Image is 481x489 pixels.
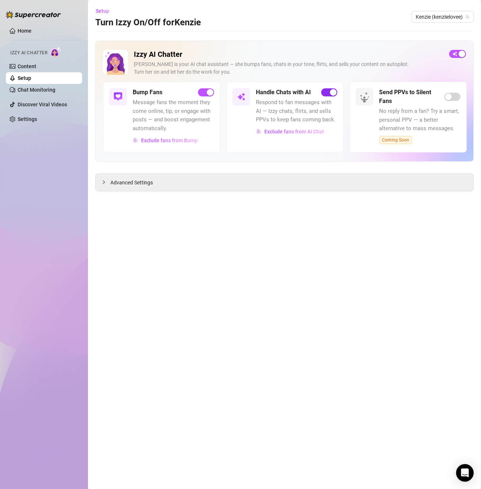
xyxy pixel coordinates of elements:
[256,98,337,124] span: Respond to fan messages with AI — Izzy chats, flirts, and sells PPVs to keep fans coming back.
[110,179,153,187] span: Advanced Settings
[264,129,324,135] span: Exclude fans from AI Chat
[237,92,246,101] img: svg%3e
[141,137,198,143] span: Exclude fans from Bump
[134,50,443,59] h2: Izzy AI Chatter
[50,47,62,57] img: AI Chatter
[18,63,36,69] a: Content
[6,11,61,18] img: logo-BBDzfeDw.svg
[379,136,412,144] span: Coming Soon
[114,92,122,101] img: svg%3e
[18,116,37,122] a: Settings
[360,92,371,104] img: silent-fans-ppv-o-N6Mmdf.svg
[18,75,31,81] a: Setup
[133,138,138,143] img: svg%3e
[416,11,469,22] span: Kenzie (kenziielovee)
[18,28,32,34] a: Home
[256,129,261,134] img: svg%3e
[133,88,162,97] h5: Bump Fans
[10,49,47,56] span: Izzy AI Chatter
[96,8,109,14] span: Setup
[102,178,110,186] div: collapsed
[379,107,460,133] span: No reply from a fan? Try a smart, personal PPV — a better alternative to mass messages.
[456,464,474,482] div: Open Intercom Messenger
[102,180,106,184] span: collapsed
[95,5,115,17] button: Setup
[18,102,67,107] a: Discover Viral Videos
[133,98,214,133] span: Message fans the moment they come online, tip, or engage with posts — and boost engagement automa...
[256,88,311,97] h5: Handle Chats with AI
[379,88,444,106] h5: Send PPVs to Silent Fans
[465,15,470,19] span: team
[95,17,201,29] h3: Turn Izzy On/Off for Kenzie
[134,60,443,76] div: [PERSON_NAME] is your AI chat assistant — she bumps fans, chats in your tone, flirts, and sells y...
[18,87,55,93] a: Chat Monitoring
[133,135,198,146] button: Exclude fans from Bump
[103,50,128,75] img: Izzy AI Chatter
[256,126,324,137] button: Exclude fans from AI Chat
